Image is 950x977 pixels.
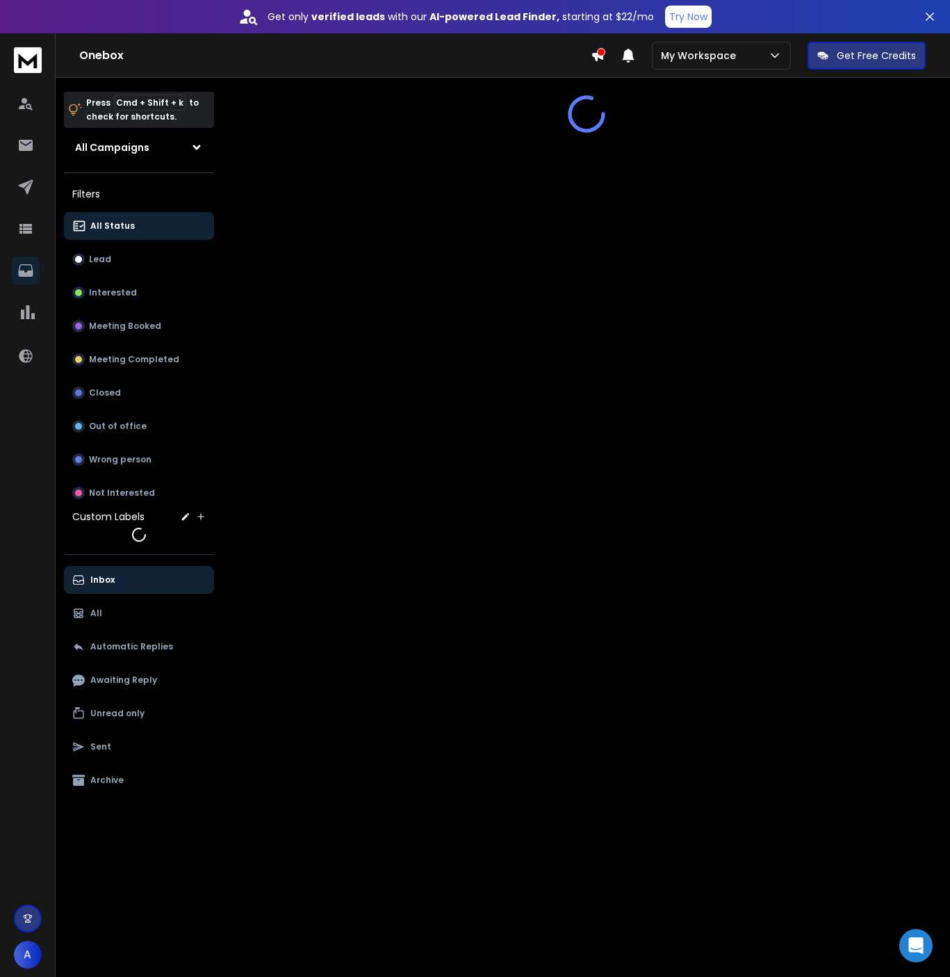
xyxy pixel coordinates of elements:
[90,574,115,586] p: Inbox
[64,566,214,594] button: Inbox
[14,47,42,73] img: logo
[837,49,916,63] p: Get Free Credits
[89,421,147,432] p: Out of office
[75,140,149,154] h1: All Campaigns
[64,766,214,794] button: Archive
[64,134,214,161] button: All Campaigns
[64,212,214,240] button: All Status
[64,599,214,627] button: All
[268,10,654,24] p: Get only with our starting at $22/mo
[90,608,102,619] p: All
[86,96,199,124] p: Press to check for shortcuts.
[89,254,111,265] p: Lead
[64,633,214,661] button: Automatic Replies
[64,446,214,474] button: Wrong person
[665,6,712,28] button: Try Now
[64,279,214,307] button: Interested
[64,666,214,694] button: Awaiting Reply
[90,775,124,786] p: Archive
[114,95,186,111] span: Cmd + Shift + k
[64,184,214,204] h3: Filters
[89,321,161,332] p: Meeting Booked
[64,312,214,340] button: Meeting Booked
[89,287,137,298] p: Interested
[89,354,179,365] p: Meeting Completed
[72,510,145,524] h3: Custom Labels
[661,49,742,63] p: My Workspace
[64,700,214,727] button: Unread only
[89,387,121,398] p: Closed
[90,741,111,752] p: Sent
[14,941,42,969] button: A
[64,733,214,761] button: Sent
[64,479,214,507] button: Not Interested
[429,10,559,24] strong: AI-powered Lead Finder,
[90,708,145,719] p: Unread only
[90,675,157,686] p: Awaiting Reply
[64,379,214,407] button: Closed
[89,454,151,465] p: Wrong person
[90,220,135,232] p: All Status
[311,10,385,24] strong: verified leads
[64,346,214,373] button: Meeting Completed
[808,42,926,70] button: Get Free Credits
[79,47,591,64] h1: Onebox
[899,929,933,962] div: Open Intercom Messenger
[64,412,214,440] button: Out of office
[90,641,173,652] p: Automatic Replies
[89,487,155,499] p: Not Interested
[669,10,707,24] p: Try Now
[64,245,214,273] button: Lead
